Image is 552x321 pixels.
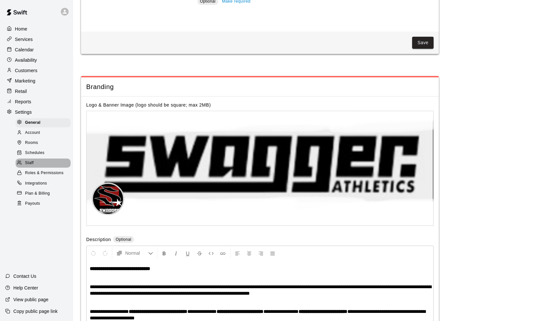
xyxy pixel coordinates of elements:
div: Plan & Billing [16,189,71,198]
span: Account [25,130,40,136]
span: Plan & Billing [25,190,50,197]
a: Settings [5,107,68,117]
button: Format Strikethrough [194,247,205,259]
button: Save [412,37,434,49]
a: Roles & Permissions [16,168,73,178]
p: Home [15,26,27,32]
span: Normal [125,250,148,256]
p: Marketing [15,78,35,84]
button: Justify Align [267,247,278,259]
button: Center Align [244,247,255,259]
span: Rooms [25,140,38,146]
p: Retail [15,88,27,95]
span: Schedules [25,150,45,156]
div: Roles & Permissions [16,169,71,178]
button: Format Underline [182,247,193,259]
p: Reports [15,98,31,105]
a: Payouts [16,199,73,209]
p: Availability [15,57,37,63]
div: Rooms [16,138,71,148]
button: Right Align [255,247,266,259]
a: Plan & Billing [16,188,73,199]
div: Integrations [16,179,71,188]
a: Services [5,34,68,44]
a: Reports [5,97,68,107]
a: General [16,118,73,128]
button: Format Italics [170,247,182,259]
label: Logo & Banner Image (logo should be square; max 2MB) [86,102,211,108]
button: Redo [100,247,111,259]
a: Home [5,24,68,34]
span: Roles & Permissions [25,170,63,176]
span: Staff [25,160,34,166]
a: Account [16,128,73,138]
button: Left Align [232,247,243,259]
div: Account [16,128,71,137]
div: Payouts [16,199,71,208]
a: Integrations [16,178,73,188]
p: Customers [15,67,37,74]
span: Optional [116,237,131,242]
p: Copy public page link [13,308,58,315]
span: General [25,120,41,126]
div: General [16,118,71,127]
span: Payouts [25,200,40,207]
p: Calendar [15,46,34,53]
a: Customers [5,66,68,75]
a: Staff [16,158,73,168]
p: Services [15,36,33,43]
button: Formatting Options [114,247,156,259]
button: Insert Code [206,247,217,259]
span: Branding [86,83,434,91]
a: Availability [5,55,68,65]
button: Insert Link [217,247,228,259]
label: Description [86,236,111,244]
div: Schedules [16,148,71,158]
a: Schedules [16,148,73,158]
a: Calendar [5,45,68,55]
p: View public page [13,296,48,303]
span: Integrations [25,180,47,187]
p: Help Center [13,285,38,291]
p: Settings [15,109,32,115]
a: Retail [5,86,68,96]
button: Undo [88,247,99,259]
p: Contact Us [13,273,36,279]
div: Staff [16,159,71,168]
a: Rooms [16,138,73,148]
a: Marketing [5,76,68,86]
button: Format Bold [159,247,170,259]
